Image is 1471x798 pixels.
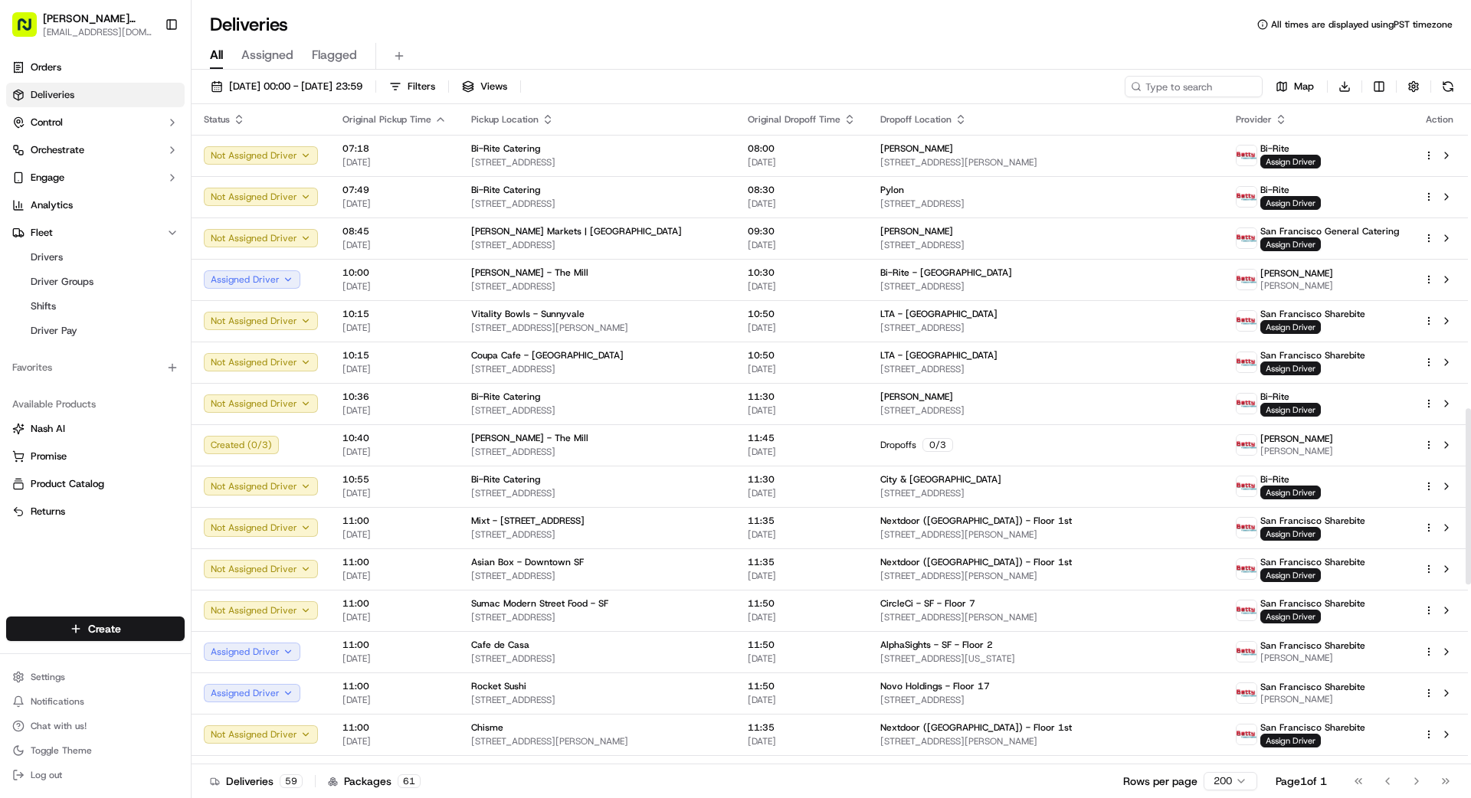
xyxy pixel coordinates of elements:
[342,597,447,610] span: 11:00
[471,432,588,444] span: [PERSON_NAME] - The Mill
[1437,76,1459,97] button: Refresh
[1237,724,1256,744] img: betty.jpg
[1260,527,1321,541] span: Assign Driver
[748,349,856,361] span: 10:50
[880,652,1211,665] span: [STREET_ADDRESS][US_STATE]
[880,322,1211,334] span: [STREET_ADDRESS]
[31,720,87,732] span: Chat with us!
[471,308,585,320] span: Vitality Bowls - Sunnyvale
[31,275,93,289] span: Driver Groups
[880,528,1211,541] span: [STREET_ADDRESS][PERSON_NAME]
[880,391,953,403] span: [PERSON_NAME]
[1237,642,1256,662] img: betty.jpg
[748,363,856,375] span: [DATE]
[471,349,624,361] span: Coupa Cafe - [GEOGRAPHIC_DATA]
[408,80,435,93] span: Filters
[6,666,185,688] button: Settings
[748,680,856,692] span: 11:50
[880,308,998,320] span: LTA - [GEOGRAPHIC_DATA]
[342,184,447,196] span: 07:49
[1237,559,1256,579] img: betty.jpg
[748,280,856,293] span: [DATE]
[342,694,447,706] span: [DATE]
[6,221,185,245] button: Fleet
[1260,267,1333,280] span: [PERSON_NAME]
[1260,568,1321,582] span: Assign Driver
[471,528,723,541] span: [STREET_ADDRESS]
[748,735,856,747] span: [DATE]
[6,616,185,641] button: Create
[1237,187,1256,207] img: betty.jpg
[880,113,952,126] span: Dropoff Location
[204,518,318,537] button: Not Assigned Driver
[342,280,447,293] span: [DATE]
[1260,155,1321,168] span: Assign Driver
[922,438,953,452] div: 0 / 3
[748,113,840,126] span: Original Dropoff Time
[241,46,293,64] span: Assigned
[880,721,1072,734] span: Nextdoor ([GEOGRAPHIC_DATA]) - Floor 1st
[748,239,856,251] span: [DATE]
[1125,76,1263,97] input: Type to search
[471,597,608,610] span: Sumac Modern Street Food - SF
[6,55,185,80] a: Orders
[12,477,179,491] a: Product Catalog
[204,725,318,744] button: Not Assigned Driver
[1260,433,1333,445] span: [PERSON_NAME]
[471,473,540,486] span: Bi-Rite Catering
[471,239,723,251] span: [STREET_ADDRESS]
[1271,18,1453,31] span: All times are displayed using PST timezone
[342,432,447,444] span: 10:40
[25,320,166,342] a: Driver Pay
[280,774,303,788] div: 59
[1260,349,1365,361] span: San Francisco Sharebite
[748,198,856,210] span: [DATE]
[1260,610,1321,623] span: Assign Driver
[1237,518,1256,538] img: betty.jpg
[748,473,856,486] span: 11:30
[204,270,300,289] button: Assigned Driver
[1260,196,1321,210] span: Assign Driver
[748,267,856,279] span: 10:30
[1260,184,1289,196] span: Bi-Rite
[471,694,723,706] span: [STREET_ADDRESS]
[204,560,318,578] button: Not Assigned Driver
[1260,237,1321,251] span: Assign Driver
[1260,681,1365,693] span: San Francisco Sharebite
[471,763,593,775] span: sweetgreen - [URL] (Lunch)
[31,769,62,781] span: Log out
[204,477,318,495] button: Not Assigned Driver
[480,80,507,93] span: Views
[748,721,856,734] span: 11:35
[204,76,369,97] button: [DATE] 00:00 - [DATE] 23:59
[1237,311,1256,331] img: betty.jpg
[1260,361,1321,375] span: Assign Driver
[31,324,77,338] span: Driver Pay
[342,556,447,568] span: 11:00
[880,225,953,237] span: [PERSON_NAME]
[342,391,447,403] span: 10:36
[1236,113,1272,126] span: Provider
[471,446,723,458] span: [STREET_ADDRESS]
[342,142,447,155] span: 07:18
[1260,639,1365,652] span: San Francisco Sharebite
[748,322,856,334] span: [DATE]
[471,363,723,375] span: [STREET_ADDRESS]
[1260,445,1333,457] span: [PERSON_NAME]
[342,349,447,361] span: 10:15
[6,138,185,162] button: Orchestrate
[880,556,1072,568] span: Nextdoor ([GEOGRAPHIC_DATA]) - Floor 1st
[204,394,318,413] button: Not Assigned Driver
[471,142,540,155] span: Bi-Rite Catering
[31,226,53,240] span: Fleet
[748,570,856,582] span: [DATE]
[342,611,447,623] span: [DATE]
[312,46,357,64] span: Flagged
[204,601,318,620] button: Not Assigned Driver
[31,88,74,102] span: Deliveries
[471,611,723,623] span: [STREET_ADDRESS]
[204,684,300,702] button: Assigned Driver
[471,515,585,527] span: Mixt - [STREET_ADDRESS]
[43,11,152,26] button: [PERSON_NAME] Transportation
[880,439,916,451] span: Dropoffs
